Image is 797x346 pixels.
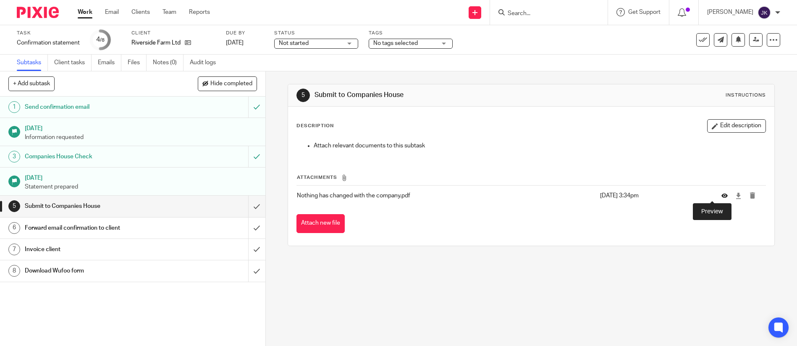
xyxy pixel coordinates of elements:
[707,119,766,133] button: Edit description
[98,55,121,71] a: Emails
[105,8,119,16] a: Email
[131,8,150,16] a: Clients
[600,191,709,200] p: [DATE] 3:34pm
[8,200,20,212] div: 5
[189,8,210,16] a: Reports
[25,243,168,256] h1: Invoice client
[25,183,257,191] p: Statement prepared
[297,191,595,200] p: Nothing has changed with the company.pdf
[128,55,147,71] a: Files
[54,55,92,71] a: Client tasks
[25,222,168,234] h1: Forward email confirmation to client
[131,30,215,37] label: Client
[210,81,252,87] span: Hide completed
[25,200,168,212] h1: Submit to Companies House
[78,8,92,16] a: Work
[25,133,257,142] p: Information requested
[707,8,753,16] p: [PERSON_NAME]
[226,30,264,37] label: Due by
[735,191,742,200] a: Download
[96,35,105,45] div: 4
[17,55,48,71] a: Subtasks
[369,30,453,37] label: Tags
[628,9,661,15] span: Get Support
[163,8,176,16] a: Team
[25,150,168,163] h1: Companies House Check
[8,244,20,255] div: 7
[153,55,184,71] a: Notes (0)
[17,30,80,37] label: Task
[25,101,168,113] h1: Send confirmation email
[279,40,309,46] span: Not started
[296,123,334,129] p: Description
[315,91,549,100] h1: Submit to Companies House
[296,214,345,233] button: Attach new file
[726,92,766,99] div: Instructions
[131,39,181,47] p: Riverside Farm Ltd
[274,30,358,37] label: Status
[17,7,59,18] img: Pixie
[314,142,766,150] p: Attach relevant documents to this subtask
[8,265,20,277] div: 8
[296,89,310,102] div: 5
[297,175,337,180] span: Attachments
[25,265,168,277] h1: Download Wufoo form
[190,55,222,71] a: Audit logs
[100,38,105,42] small: /8
[198,76,257,91] button: Hide completed
[758,6,771,19] img: svg%3E
[25,172,257,182] h1: [DATE]
[507,10,582,18] input: Search
[226,40,244,46] span: [DATE]
[17,39,80,47] div: Confirmation statement
[8,101,20,113] div: 1
[8,222,20,234] div: 6
[25,122,257,133] h1: [DATE]
[8,76,55,91] button: + Add subtask
[8,151,20,163] div: 3
[373,40,418,46] span: No tags selected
